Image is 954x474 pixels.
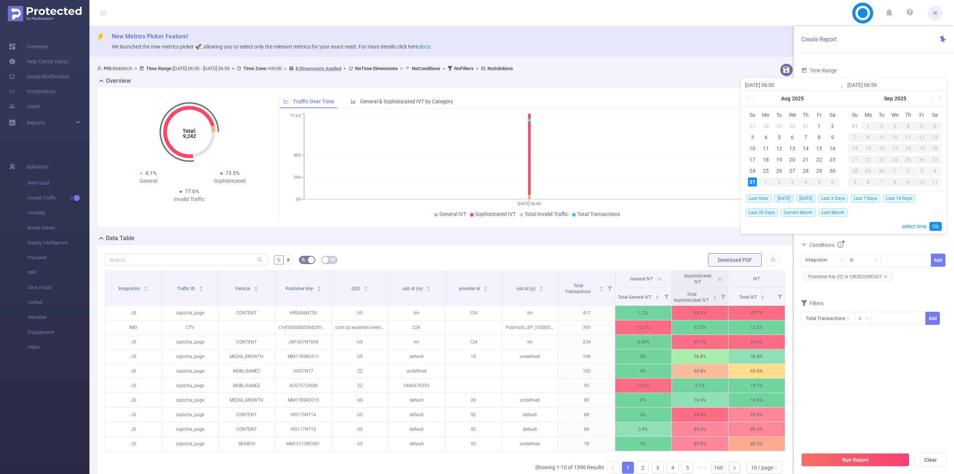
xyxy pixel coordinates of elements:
div: 15 [862,144,875,153]
td: August 4, 2025 [759,132,773,143]
span: Mo [759,112,773,118]
div: 25 [901,155,915,164]
div: 19 [775,155,784,164]
a: 160 [712,462,725,473]
div: 18 [761,155,770,164]
div: 12 [915,133,928,142]
a: 5 [682,462,693,473]
div: 17 [748,155,757,164]
td: September 27, 2025 [928,154,942,165]
a: Reports [27,115,45,130]
td: September 23, 2025 [875,154,888,165]
td: August 23, 2025 [826,154,839,165]
span: > [132,66,139,71]
i: icon: user [97,66,104,71]
td: September 13, 2025 [928,132,942,143]
td: August 13, 2025 [786,143,799,154]
div: 22 [862,155,875,164]
td: August 5, 2025 [773,132,786,143]
a: Next month (PageDown) [929,91,935,106]
b: PID: [104,66,113,71]
div: 4 [761,133,770,142]
td: August 24, 2025 [746,165,759,176]
span: > [440,66,448,71]
td: September 20, 2025 [928,143,942,154]
div: 1 [888,166,902,175]
li: 160 [711,462,726,474]
td: August 15, 2025 [812,143,826,154]
span: > [282,66,289,71]
td: August 9, 2025 [826,132,839,143]
tspan: 20% [294,175,301,180]
div: 5 [775,133,784,142]
span: We launched the new metrics picker 🚀, allowing you to select only the relevant metrics for your e... [112,44,430,50]
button: Clear [914,453,947,467]
div: 29 [815,166,824,175]
li: Next Page [729,462,740,474]
span: We [786,112,799,118]
li: 2 [637,462,649,474]
th: Sat [928,109,942,120]
b: Time Range: [146,66,173,71]
div: 2 [828,122,837,131]
span: Su [848,112,862,118]
span: Time Range [801,68,837,73]
div: 29 [862,166,875,175]
i: icon: bar-chart [351,99,356,104]
td: October 9, 2025 [901,176,915,188]
div: 10 [915,178,928,186]
div: 9 [875,133,888,142]
div: 15 [815,144,824,153]
div: 7 [801,133,810,142]
td: September 6, 2025 [826,176,839,188]
div: 16 [875,144,888,153]
i: icon: bg-colors [301,257,306,262]
li: Next 5 Pages [696,462,708,474]
div: 6 [826,178,839,186]
div: 14 [848,144,862,153]
a: Overview [9,39,48,54]
div: Is [850,254,859,266]
td: September 7, 2025 [848,132,862,143]
span: Mo [862,112,875,118]
td: September 16, 2025 [875,143,888,154]
td: September 30, 2025 [875,165,888,176]
tspan: 9,242 [183,133,196,139]
span: 4.1% [145,170,157,176]
li: 3 [652,462,664,474]
td: August 22, 2025 [812,154,826,165]
div: 27 [748,122,757,131]
td: July 31, 2025 [799,120,812,132]
span: Fr [812,112,826,118]
span: Supply Intelligence [28,235,89,250]
td: October 4, 2025 [928,165,942,176]
a: 1 [622,462,634,473]
div: 24 [748,166,757,175]
tspan: Total: [182,128,196,134]
td: July 27, 2025 [746,120,759,132]
tspan: 40% [294,153,301,158]
div: 23 [875,155,888,164]
td: August 29, 2025 [812,165,826,176]
div: 10 [748,144,757,153]
td: September 22, 2025 [862,154,875,165]
td: September 3, 2025 [786,176,799,188]
div: 1 [759,178,773,186]
i: icon: thunderbolt [97,34,104,41]
div: 23 [828,155,837,164]
td: August 17, 2025 [746,154,759,165]
b: No Filters [454,66,474,71]
span: Engagement [28,325,89,340]
td: September 2, 2025 [875,120,888,132]
td: August 1, 2025 [812,120,826,132]
input: End date [847,81,942,90]
div: 7 [875,178,888,186]
div: 2 [773,178,786,186]
button: Run Report [801,453,909,467]
span: Brand Safety [28,220,89,235]
td: September 1, 2025 [759,176,773,188]
b: No Solutions [487,66,513,71]
div: 8 [815,133,824,142]
i: icon: down [839,258,844,263]
td: September 14, 2025 [848,143,862,154]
